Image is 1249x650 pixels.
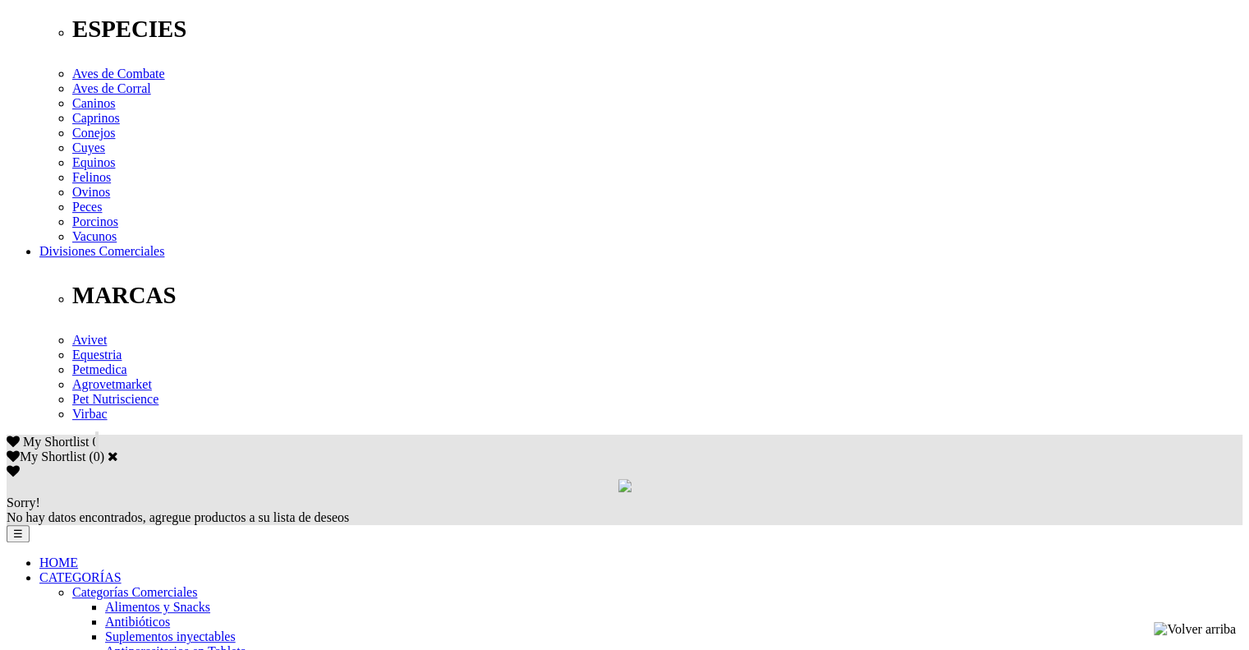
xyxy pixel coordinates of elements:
a: Felinos [72,170,111,184]
a: Caninos [72,96,115,110]
span: 0 [92,435,99,449]
p: MARCAS [72,282,1242,309]
a: Aves de Combate [72,67,165,81]
span: Sorry! [7,496,40,509]
a: Avivet [72,333,107,347]
img: Volver arriba [1154,622,1236,637]
a: Porcinos [72,214,118,228]
a: Caprinos [72,111,120,125]
button: ☰ [7,525,30,542]
a: Equinos [72,155,115,169]
label: 0 [94,449,100,463]
a: Cuyes [72,141,105,154]
iframe: Brevo live chat [8,472,283,642]
a: Conejos [72,126,115,140]
a: Pet Nutriscience [72,392,158,406]
span: ( ) [89,449,104,463]
a: Virbac [72,407,108,421]
a: Equestria [72,348,122,362]
img: loading.gif [618,479,631,492]
a: Peces [72,200,102,214]
a: Ovinos [72,185,110,199]
div: No hay datos encontrados, agregue productos a su lista de deseos [7,496,1242,525]
a: Aves de Corral [72,81,151,95]
a: Vacunos [72,229,117,243]
a: Petmedica [72,362,127,376]
a: Cerrar [108,449,118,463]
label: My Shortlist [7,449,85,463]
span: My Shortlist [23,435,89,449]
a: Agrovetmarket [72,377,152,391]
a: Divisiones Comerciales [39,244,164,258]
p: ESPECIES [72,16,1242,43]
